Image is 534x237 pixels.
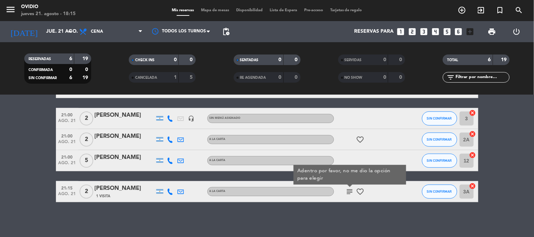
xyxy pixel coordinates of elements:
strong: 0 [383,75,386,80]
span: 1 Visita [96,193,111,199]
i: cancel [469,152,476,159]
strong: 19 [82,56,89,61]
i: headset_mic [188,115,195,122]
i: add_box [466,27,475,36]
span: RESERVADAS [29,57,51,61]
span: SIN CONFIRMAR [427,190,452,193]
span: TOTAL [447,58,458,62]
strong: 1 [174,75,177,80]
i: power_settings_new [512,27,521,36]
span: Disponibilidad [233,8,266,12]
span: Tarjetas de regalo [327,8,366,12]
strong: 19 [501,57,508,62]
span: SIN CONFIRMAR [427,159,452,162]
span: Reservas para [354,29,394,34]
span: A LA CARTA [209,138,226,141]
span: SERVIDAS [345,58,362,62]
i: looks_6 [454,27,463,36]
i: looks_5 [442,27,452,36]
i: looks_4 [431,27,440,36]
strong: 6 [488,57,491,62]
span: Cena [91,29,103,34]
span: Lista de Espera [266,8,301,12]
button: SIN CONFIRMAR [422,111,457,126]
strong: 0 [399,57,403,62]
div: Adentro por favor, no me dio la opción para elegir [297,167,402,182]
strong: 19 [82,75,89,80]
span: Mis reservas [168,8,197,12]
strong: 0 [279,57,282,62]
strong: 6 [69,56,72,61]
i: cancel [469,130,476,137]
strong: 0 [399,75,403,80]
button: SIN CONFIRMAR [422,133,457,147]
strong: 0 [174,57,177,62]
span: 2 [80,133,93,147]
span: SIN CONFIRMAR [427,116,452,120]
span: 2 [80,111,93,126]
span: A LA CARTA [209,190,226,193]
i: cancel [469,182,476,190]
i: subject [346,187,354,196]
div: [PERSON_NAME] [95,153,155,162]
span: 21:00 [58,153,76,161]
span: ago. 21 [58,140,76,148]
i: favorite_border [356,135,365,144]
strong: 0 [69,67,72,72]
input: Filtrar por nombre... [455,73,509,81]
strong: 0 [279,75,282,80]
button: SIN CONFIRMAR [422,185,457,199]
i: turned_in_not [496,6,504,14]
i: looks_two [408,27,417,36]
span: CONFIRMADA [29,68,53,72]
div: Ovidio [21,4,76,11]
span: ago. 21 [58,161,76,169]
span: RE AGENDADA [240,76,266,79]
span: 21:00 [58,110,76,118]
span: SIN CONFIRMAR [427,137,452,141]
button: SIN CONFIRMAR [422,154,457,168]
span: A LA CARTA [209,159,226,162]
span: CHECK INS [135,58,155,62]
strong: 5 [190,75,194,80]
strong: 6 [69,75,72,80]
span: Pre-acceso [301,8,327,12]
i: exit_to_app [477,6,485,14]
i: [DATE] [5,24,43,39]
div: jueves 21. agosto - 18:15 [21,11,76,18]
span: 2 [80,185,93,199]
i: search [515,6,523,14]
span: SENTADAS [240,58,259,62]
strong: 0 [190,57,194,62]
strong: 0 [295,57,299,62]
i: arrow_drop_down [65,27,74,36]
div: [PERSON_NAME] [95,184,155,193]
span: CANCELADA [135,76,157,79]
span: 21:15 [58,184,76,192]
div: LOG OUT [504,21,529,42]
span: ago. 21 [58,118,76,127]
div: [PERSON_NAME] [95,111,155,120]
span: SIN CONFIRMAR [29,76,57,80]
i: cancel [469,109,476,116]
span: Mapa de mesas [197,8,233,12]
strong: 0 [383,57,386,62]
span: NO SHOW [345,76,363,79]
span: 21:00 [58,132,76,140]
span: pending_actions [222,27,230,36]
span: ago. 21 [58,192,76,200]
i: filter_list [446,73,455,82]
i: favorite_border [356,187,365,196]
i: add_circle_outline [458,6,466,14]
div: [PERSON_NAME] [95,132,155,141]
span: print [488,27,496,36]
strong: 0 [85,67,89,72]
span: 5 [80,154,93,168]
button: menu [5,4,16,17]
strong: 0 [295,75,299,80]
i: looks_3 [419,27,428,36]
span: Sin menú asignado [209,117,241,120]
i: menu [5,4,16,15]
i: looks_one [396,27,405,36]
